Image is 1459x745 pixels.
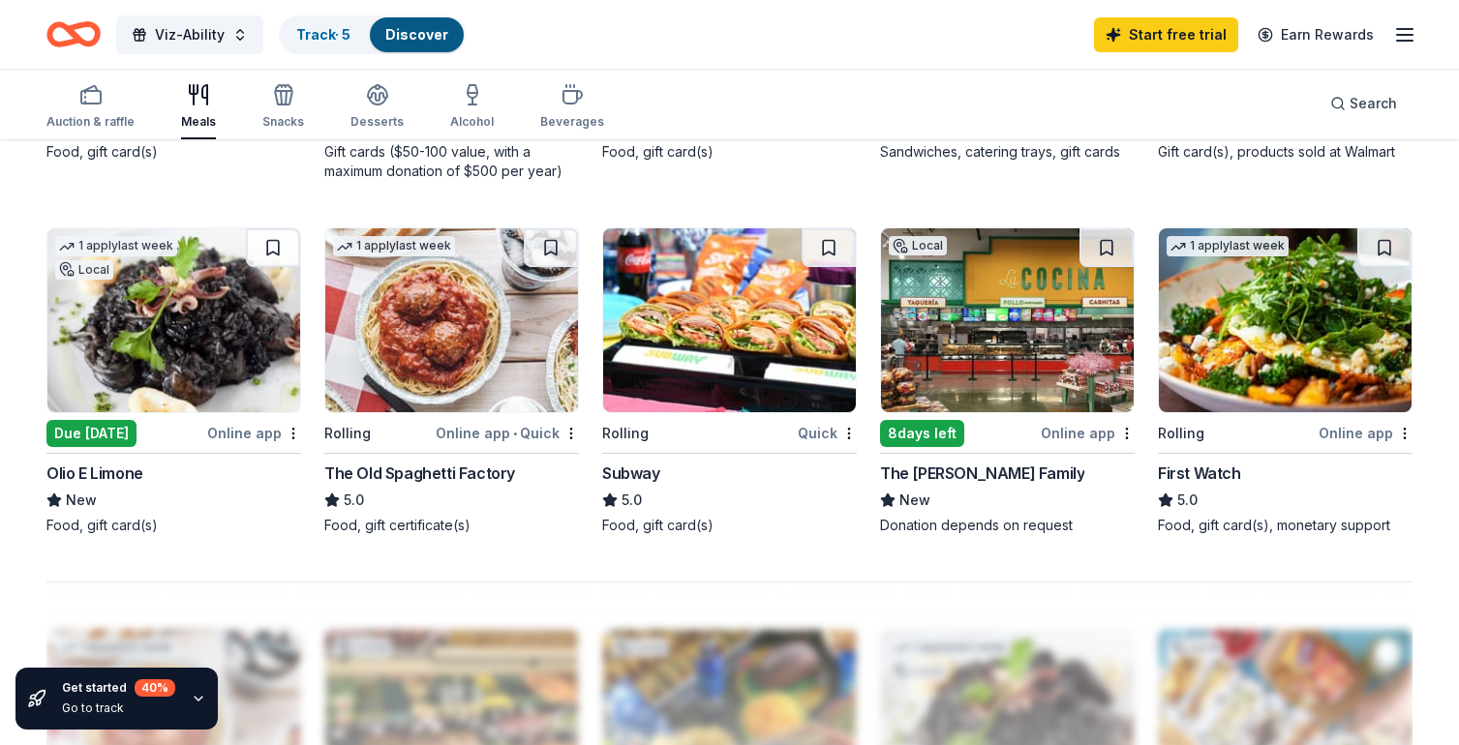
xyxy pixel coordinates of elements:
span: Viz-Ability [155,23,225,46]
div: 40 % [135,679,175,697]
a: Image for The Old Spaghetti Factory1 applylast weekRollingOnline app•QuickThe Old Spaghetti Facto... [324,227,579,535]
button: Snacks [262,75,304,139]
div: Rolling [602,422,649,445]
div: Meals [181,114,216,130]
div: Donation depends on request [880,516,1135,535]
div: Rolling [324,422,371,445]
div: Alcohol [450,114,494,130]
a: Discover [385,26,448,43]
div: Due [DATE] [46,420,137,447]
div: Online app [1041,421,1135,445]
div: Food, gift card(s) [46,516,301,535]
div: Beverages [540,114,604,130]
button: Track· 5Discover [279,15,466,54]
div: Online app [207,421,301,445]
a: Image for Olio E Limone1 applylast weekLocalDue [DATE]Online appOlio E LimoneNewFood, gift card(s) [46,227,301,535]
div: Online app [1319,421,1413,445]
span: New [66,489,97,512]
span: Search [1350,92,1397,115]
a: Home [46,12,101,57]
div: Gift cards ($50-100 value, with a maximum donation of $500 per year) [324,142,579,181]
a: Image for First Watch1 applylast weekRollingOnline appFirst Watch5.0Food, gift card(s), monetary ... [1158,227,1413,535]
div: The [PERSON_NAME] Family [880,462,1084,485]
div: Sandwiches, catering trays, gift cards [880,142,1135,162]
a: Track· 5 [296,26,350,43]
span: 5.0 [622,489,642,512]
a: Earn Rewards [1246,17,1385,52]
div: Go to track [62,700,175,716]
span: 5.0 [1177,489,1198,512]
div: Food, gift card(s) [602,516,857,535]
div: Food, gift card(s) [602,142,857,162]
button: Auction & raffle [46,75,135,139]
div: Food, gift certificate(s) [324,516,579,535]
div: Subway [602,462,660,485]
div: Olio E Limone [46,462,143,485]
div: Local [55,260,113,280]
a: Image for SubwayRollingQuickSubway5.0Food, gift card(s) [602,227,857,535]
span: • [513,426,517,441]
div: Gift card(s), products sold at Walmart [1158,142,1413,162]
div: Rolling [1158,422,1204,445]
span: 5.0 [344,489,364,512]
div: First Watch [1158,462,1241,485]
div: 1 apply last week [1167,236,1289,256]
div: Get started [62,679,175,697]
button: Desserts [350,75,404,139]
div: The Old Spaghetti Factory [324,462,515,485]
div: 1 apply last week [55,236,177,256]
img: Image for The Gonzalez Family [881,228,1134,412]
a: Start free trial [1094,17,1238,52]
div: 1 apply last week [333,236,455,256]
img: Image for First Watch [1159,228,1412,412]
div: Auction & raffle [46,114,135,130]
div: Food, gift card(s), monetary support [1158,516,1413,535]
img: Image for Olio E Limone [47,228,300,412]
a: Image for The Gonzalez FamilyLocal8days leftOnline appThe [PERSON_NAME] FamilyNewDonation depends... [880,227,1135,535]
div: Online app Quick [436,421,579,445]
button: Viz-Ability [116,15,263,54]
button: Search [1315,84,1413,123]
div: Snacks [262,114,304,130]
button: Beverages [540,75,604,139]
div: Food, gift card(s) [46,142,301,162]
button: Meals [181,75,216,139]
img: Image for Subway [603,228,856,412]
div: 8 days left [880,420,964,447]
button: Alcohol [450,75,494,139]
div: Quick [798,421,857,445]
span: New [899,489,930,512]
div: Local [889,236,947,255]
img: Image for The Old Spaghetti Factory [325,228,578,412]
div: Desserts [350,114,404,130]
